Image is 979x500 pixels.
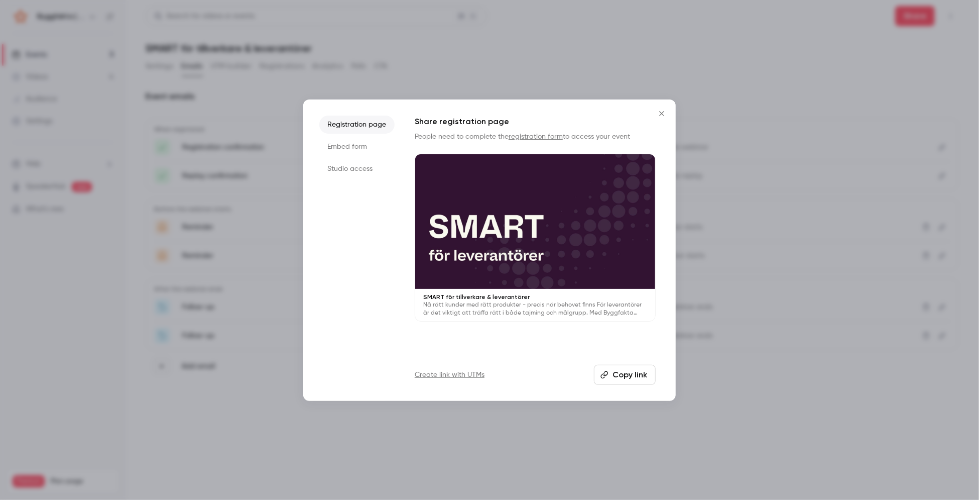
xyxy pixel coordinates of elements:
a: SMART för tillverkare & leverantörerNå rätt kunder med rätt produkter - precis när behovet finns ... [415,154,656,322]
li: Registration page [319,116,395,134]
li: Embed form [319,138,395,156]
li: Studio access [319,160,395,178]
p: Nå rätt kunder med rätt produkter - precis när behovet finns För leverantörer är det viktigt att ... [423,301,647,317]
p: SMART för tillverkare & leverantörer [423,293,647,301]
a: Create link with UTMs [415,370,484,380]
button: Copy link [594,365,656,385]
a: registration form [509,133,563,140]
p: People need to complete the to access your event [415,132,656,142]
button: Close [652,104,672,124]
h1: Share registration page [415,116,656,128]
